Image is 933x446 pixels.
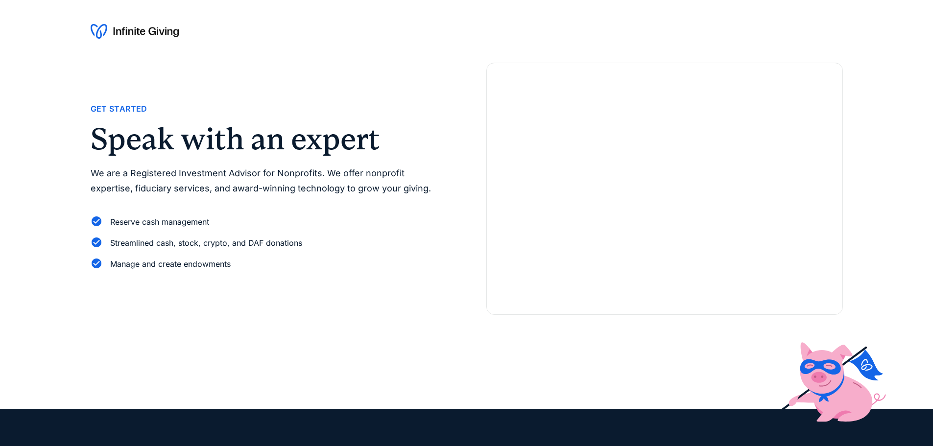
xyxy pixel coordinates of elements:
[110,236,302,250] div: Streamlined cash, stock, crypto, and DAF donations
[91,102,147,116] div: Get Started
[91,124,447,154] h2: Speak with an expert
[91,166,447,196] p: We are a Registered Investment Advisor for Nonprofits. We offer nonprofit expertise, fiduciary se...
[110,258,231,271] div: Manage and create endowments
[110,215,209,229] div: Reserve cash management
[502,94,827,299] iframe: Form 0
